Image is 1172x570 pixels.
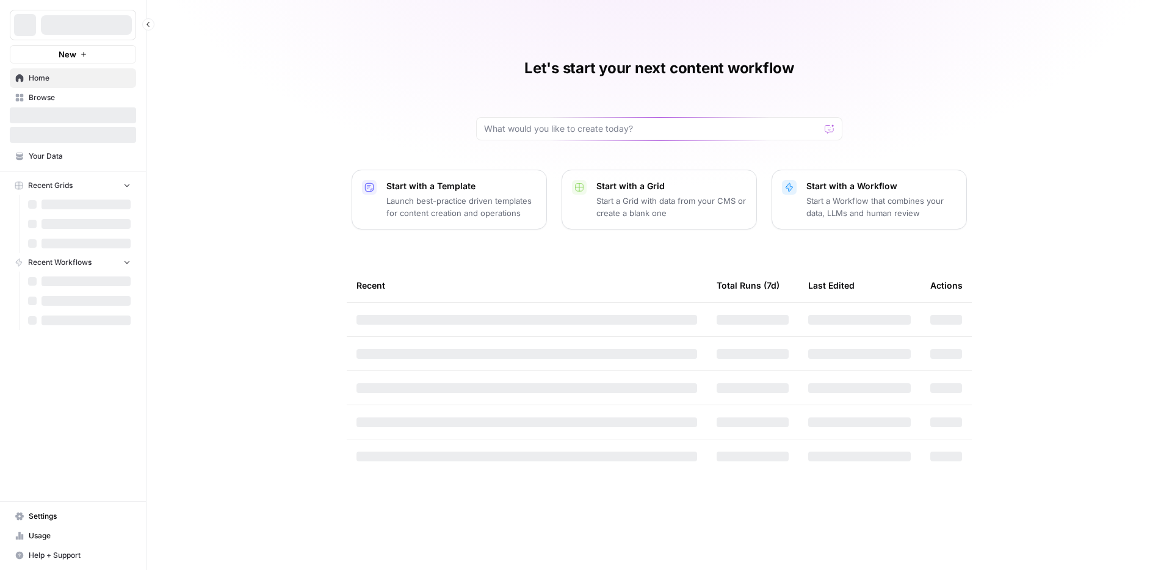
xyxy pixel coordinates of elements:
button: Start with a GridStart a Grid with data from your CMS or create a blank one [562,170,757,229]
a: Home [10,68,136,88]
button: Recent Workflows [10,253,136,272]
span: Browse [29,92,131,103]
span: Your Data [29,151,131,162]
p: Start with a Workflow [806,180,957,192]
p: Start a Workflow that combines your data, LLMs and human review [806,195,957,219]
a: Browse [10,88,136,107]
div: Last Edited [808,269,855,302]
span: Usage [29,530,131,541]
span: Recent Workflows [28,257,92,268]
p: Launch best-practice driven templates for content creation and operations [386,195,537,219]
span: New [59,48,76,60]
button: Recent Grids [10,176,136,195]
div: Total Runs (7d) [717,269,780,302]
span: Settings [29,511,131,522]
button: Start with a WorkflowStart a Workflow that combines your data, LLMs and human review [772,170,967,229]
span: Help + Support [29,550,131,561]
p: Start a Grid with data from your CMS or create a blank one [596,195,747,219]
span: Recent Grids [28,180,73,191]
a: Your Data [10,146,136,166]
div: Actions [930,269,963,302]
div: Recent [356,269,697,302]
input: What would you like to create today? [484,123,820,135]
p: Start with a Grid [596,180,747,192]
a: Settings [10,507,136,526]
button: Start with a TemplateLaunch best-practice driven templates for content creation and operations [352,170,547,229]
h1: Let's start your next content workflow [524,59,794,78]
p: Start with a Template [386,180,537,192]
button: Help + Support [10,546,136,565]
span: Home [29,73,131,84]
button: New [10,45,136,63]
a: Usage [10,526,136,546]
